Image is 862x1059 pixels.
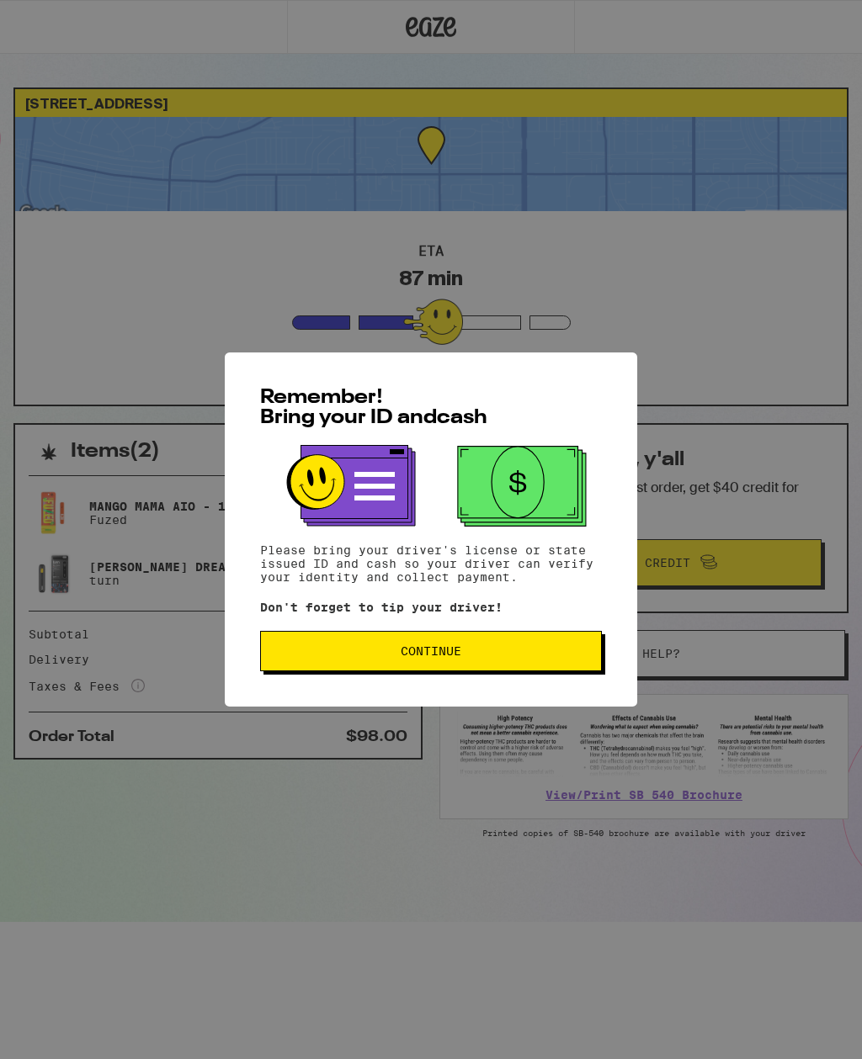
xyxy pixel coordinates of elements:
[260,631,602,671] button: Continue
[260,601,602,614] p: Don't forget to tip your driver!
[401,645,461,657] span: Continue
[753,1009,845,1051] iframe: Opens a widget where you can find more information
[260,388,487,428] span: Remember! Bring your ID and cash
[260,543,602,584] p: Please bring your driver's license or state issued ID and cash so your driver can verify your ide...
